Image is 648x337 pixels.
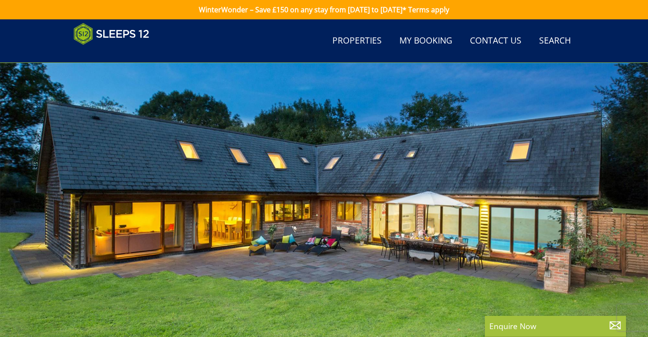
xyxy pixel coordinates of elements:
[466,31,525,51] a: Contact Us
[536,31,574,51] a: Search
[329,31,385,51] a: Properties
[396,31,456,51] a: My Booking
[489,320,622,332] p: Enquire Now
[69,50,162,58] iframe: Customer reviews powered by Trustpilot
[74,23,149,45] img: Sleeps 12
